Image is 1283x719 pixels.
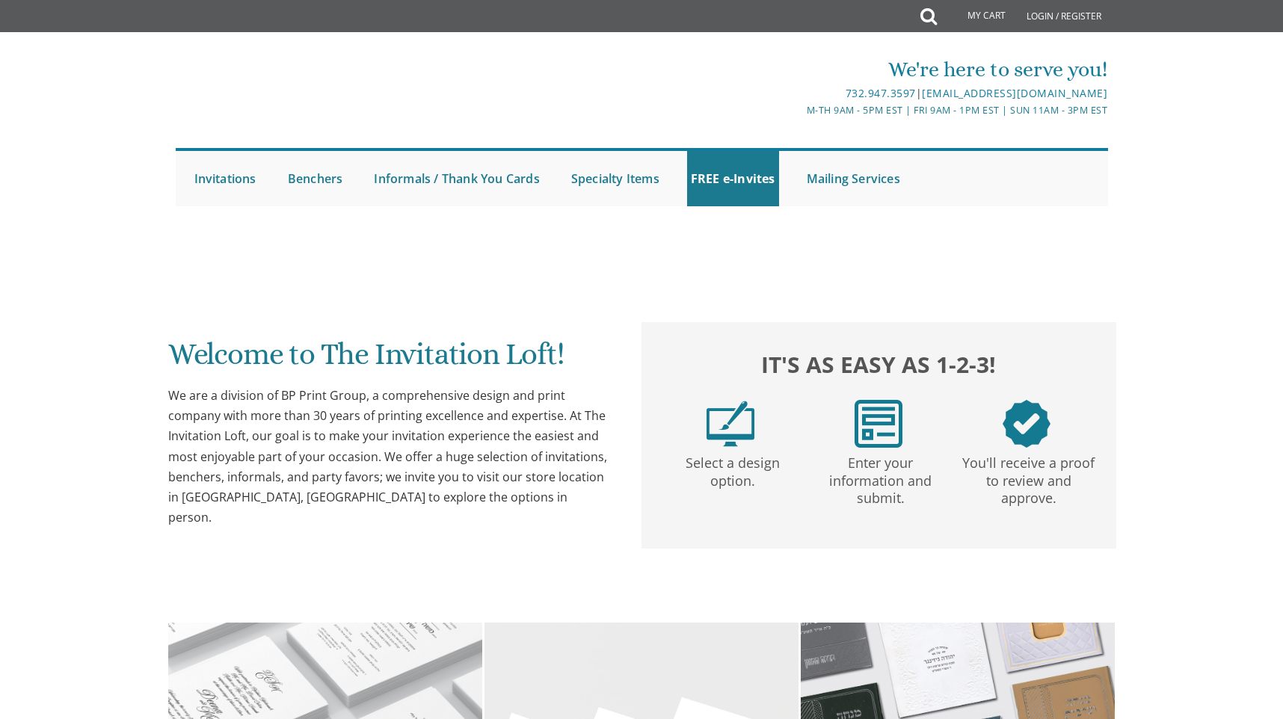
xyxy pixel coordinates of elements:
[707,400,754,448] img: step1.png
[487,84,1107,102] div: |
[168,338,612,382] h1: Welcome to The Invitation Loft!
[1003,400,1050,448] img: step3.png
[803,151,904,206] a: Mailing Services
[487,55,1107,84] div: We're here to serve you!
[958,448,1100,507] p: You'll receive a proof to review and approve.
[370,151,543,206] a: Informals / Thank You Cards
[662,448,804,490] p: Select a design option.
[855,400,902,448] img: step2.png
[935,1,1016,31] a: My Cart
[168,386,612,528] div: We are a division of BP Print Group, a comprehensive design and print company with more than 30 y...
[656,348,1101,381] h2: It's as easy as 1-2-3!
[487,102,1107,118] div: M-Th 9am - 5pm EST | Fri 9am - 1pm EST | Sun 11am - 3pm EST
[284,151,347,206] a: Benchers
[687,151,779,206] a: FREE e-Invites
[191,151,260,206] a: Invitations
[846,86,916,100] a: 732.947.3597
[922,86,1107,100] a: [EMAIL_ADDRESS][DOMAIN_NAME]
[810,448,952,507] p: Enter your information and submit.
[567,151,663,206] a: Specialty Items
